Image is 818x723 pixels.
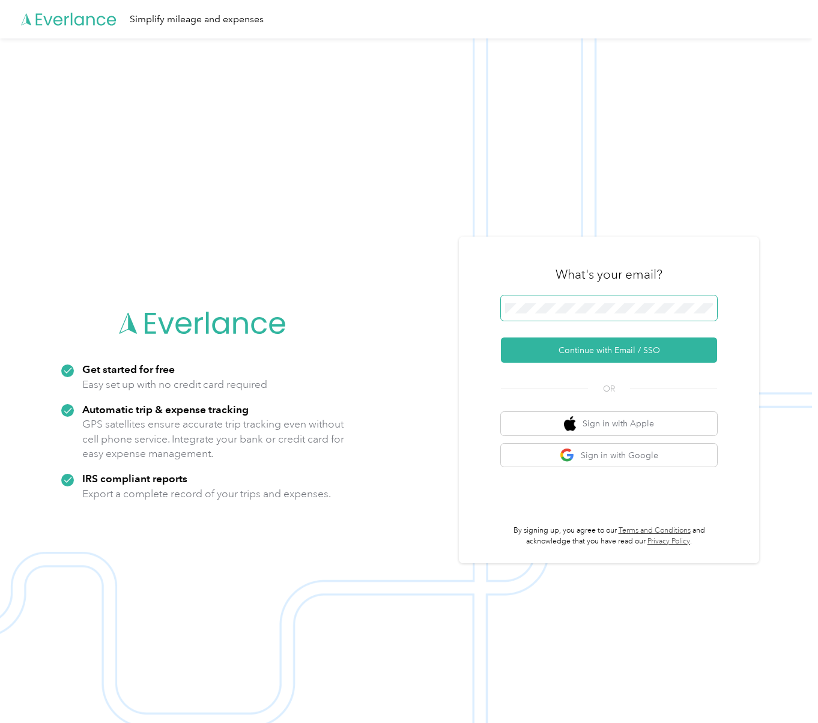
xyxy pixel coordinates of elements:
div: Simplify mileage and expenses [130,12,264,27]
button: apple logoSign in with Apple [501,412,717,435]
a: Terms and Conditions [619,526,691,535]
strong: IRS compliant reports [82,472,187,485]
span: OR [588,383,630,395]
a: Privacy Policy [647,537,690,546]
img: google logo [560,448,575,463]
strong: Get started for free [82,363,175,375]
p: Export a complete record of your trips and expenses. [82,486,331,501]
button: google logoSign in with Google [501,444,717,467]
img: apple logo [564,416,576,431]
strong: Automatic trip & expense tracking [82,403,249,416]
p: By signing up, you agree to our and acknowledge that you have read our . [501,525,717,546]
p: Easy set up with no credit card required [82,377,267,392]
button: Continue with Email / SSO [501,337,717,363]
p: GPS satellites ensure accurate trip tracking even without cell phone service. Integrate your bank... [82,417,345,461]
h3: What's your email? [556,266,662,283]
